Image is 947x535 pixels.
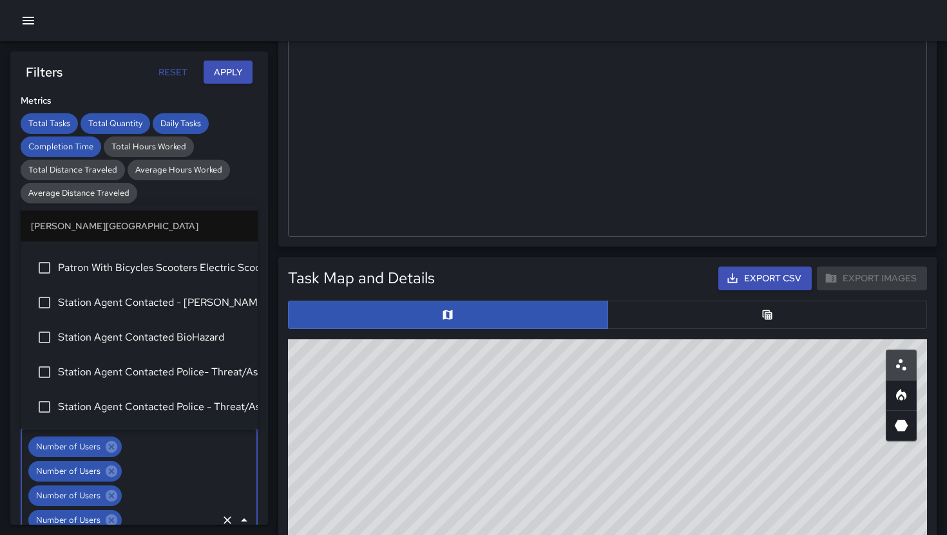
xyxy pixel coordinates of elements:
[28,440,108,453] span: Number of Users
[235,511,253,529] button: Close
[81,117,150,130] span: Total Quantity
[441,308,454,321] svg: Map
[894,388,909,403] svg: Heatmap
[607,301,928,329] button: Table
[58,260,247,276] span: Patron With Bicycles Scooters Electric Scooters
[104,140,194,153] span: Total Hours Worked
[21,187,137,200] span: Average Distance Traveled
[152,61,193,84] button: Reset
[128,164,230,176] span: Average Hours Worked
[21,94,258,108] h6: Metrics
[58,295,247,310] span: Station Agent Contacted - [PERSON_NAME] PD Requested
[28,461,122,482] div: Number of Users
[28,489,108,502] span: Number of Users
[886,350,917,380] button: Scatterplot
[718,267,812,290] button: Export CSV
[21,136,101,157] div: Completion Time
[204,61,253,84] button: Apply
[153,117,209,130] span: Daily Tasks
[153,113,209,134] div: Daily Tasks
[218,511,236,529] button: Clear
[28,436,122,457] div: Number of Users
[26,62,62,82] h6: Filters
[58,364,247,380] span: Station Agent Contacted Police- Threat/Assault between patron & Attendant
[894,418,909,433] svg: 3D Heatmap
[58,330,247,345] span: Station Agent Contacted BioHazard
[28,514,108,527] span: Number of Users
[81,113,150,134] div: Total Quantity
[21,160,125,180] div: Total Distance Traveled
[21,164,125,176] span: Total Distance Traveled
[21,117,78,130] span: Total Tasks
[886,410,917,441] button: 3D Heatmap
[894,357,909,373] svg: Scatterplot
[21,113,78,134] div: Total Tasks
[886,380,917,411] button: Heatmap
[21,140,101,153] span: Completion Time
[58,399,247,415] span: Station Agent Contacted Police - Threat/Assault between patrons
[288,301,608,329] button: Map
[128,160,230,180] div: Average Hours Worked
[21,183,137,203] div: Average Distance Traveled
[28,465,108,478] span: Number of Users
[21,210,258,241] li: [PERSON_NAME][GEOGRAPHIC_DATA]
[28,485,122,506] div: Number of Users
[761,308,774,321] svg: Table
[288,268,435,288] h5: Task Map and Details
[28,510,122,530] div: Number of Users
[104,136,194,157] div: Total Hours Worked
